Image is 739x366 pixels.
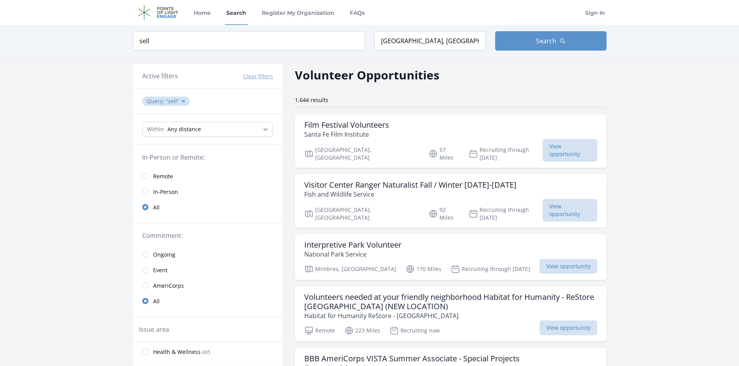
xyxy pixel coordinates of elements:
[451,264,530,274] p: Recruiting through [DATE]
[153,348,201,356] span: Health & Wellness
[540,259,597,274] span: View opportunity
[142,71,178,81] h3: Active filters
[536,36,556,46] span: Search
[295,286,607,341] a: Volunteers needed at your friendly neighborhood Habitat for Humanity - ReStore [GEOGRAPHIC_DATA] ...
[304,206,420,222] p: [GEOGRAPHIC_DATA], [GEOGRAPHIC_DATA]
[543,199,597,222] span: View opportunity
[304,326,335,335] p: Remote
[142,348,148,355] input: Health & Wellness 605
[540,320,597,335] span: View opportunity
[295,114,607,168] a: Film Festival Volunteers Santa Fe Film Institute [GEOGRAPHIC_DATA], [GEOGRAPHIC_DATA] 57 Miles Re...
[133,184,282,199] a: In-Person
[153,188,178,196] span: In-Person
[133,278,282,293] a: AmeriCorps
[139,325,169,334] legend: Issue area
[304,292,597,311] h3: Volunteers needed at your friendly neighborhood Habitat for Humanity - ReStore [GEOGRAPHIC_DATA] ...
[133,262,282,278] a: Event
[304,146,420,162] p: [GEOGRAPHIC_DATA], [GEOGRAPHIC_DATA]
[153,204,160,211] span: All
[344,326,380,335] p: 223 Miles
[295,66,439,84] h2: Volunteer Opportunities
[406,264,441,274] p: 170 Miles
[181,97,186,105] button: ✕
[166,97,179,105] q: sell
[295,174,607,228] a: Visitor Center Ranger Naturalist Fall / Winter [DATE]-[DATE] Fish and Wildlife Service [GEOGRAPHI...
[304,264,396,274] p: Mimbres, [GEOGRAPHIC_DATA]
[469,146,543,162] p: Recruiting through [DATE]
[429,146,459,162] p: 57 Miles
[133,199,282,215] a: All
[304,120,389,130] h3: Film Festival Volunteers
[304,311,597,320] p: Habitat for Humanity ReStore - [GEOGRAPHIC_DATA]
[147,97,166,105] span: Query :
[133,246,282,262] a: Ongoing
[304,130,389,139] p: Santa Fe Film Institute
[202,349,210,355] span: 605
[133,31,365,51] input: Keyword
[153,297,160,305] span: All
[153,282,184,290] span: AmeriCorps
[304,190,517,199] p: Fish and Wildlife Service
[543,139,597,162] span: View opportunity
[133,293,282,309] a: All
[295,96,328,104] span: 1,644 results
[142,122,273,137] select: Search Radius
[153,251,175,259] span: Ongoing
[304,240,402,250] h3: Interpretive Park Volunteer
[304,250,402,259] p: National Park Service
[304,354,520,363] h3: BBB AmeriCorps VISTA Summer Associate - Special Projects
[304,180,517,190] h3: Visitor Center Ranger Naturalist Fall / Winter [DATE]-[DATE]
[390,326,440,335] p: Recruiting now
[153,266,168,274] span: Event
[153,172,173,180] span: Remote
[133,168,282,184] a: Remote
[469,206,543,222] p: Recruiting through [DATE]
[142,231,273,240] legend: Commitment:
[374,31,486,51] input: Location
[495,31,607,51] button: Search
[429,206,459,222] p: 92 Miles
[243,72,273,80] button: Clear filters
[142,153,273,162] legend: In-Person or Remote:
[295,234,607,280] a: Interpretive Park Volunteer National Park Service Mimbres, [GEOGRAPHIC_DATA] 170 Miles Recruiting...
